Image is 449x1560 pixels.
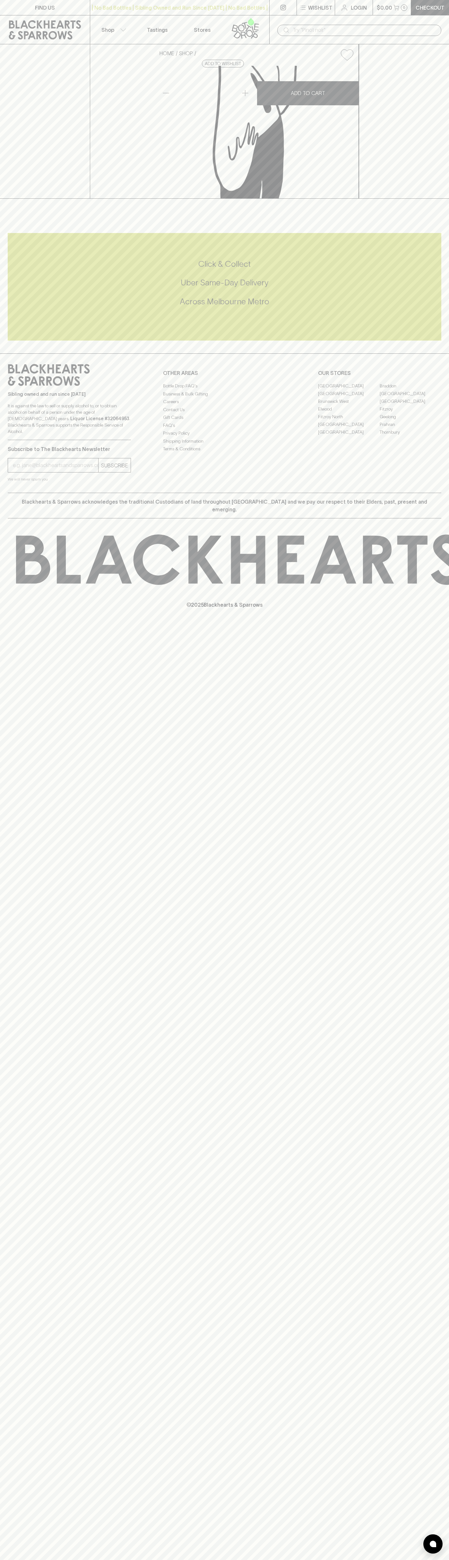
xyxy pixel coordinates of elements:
[416,4,445,12] p: Checkout
[318,382,380,390] a: [GEOGRAPHIC_DATA]
[13,498,436,513] p: Blackhearts & Sparrows acknowledges the traditional Custodians of land throughout [GEOGRAPHIC_DAT...
[8,476,131,482] p: We will never spam you
[293,25,436,35] input: Try "Pinot noir"
[163,421,286,429] a: FAQ's
[90,15,135,44] button: Shop
[291,89,325,97] p: ADD TO CART
[308,4,332,12] p: Wishlist
[403,6,405,9] p: 0
[13,460,98,471] input: e.g. jane@blackheartsandsparrows.com.au
[380,413,441,420] a: Geelong
[163,382,286,390] a: Bottle Drop FAQ's
[163,429,286,437] a: Privacy Policy
[8,445,131,453] p: Subscribe to The Blackhearts Newsletter
[70,416,129,421] strong: Liquor License #32064953
[338,47,356,63] button: Add to wishlist
[8,259,441,269] h5: Click & Collect
[202,60,244,67] button: Add to wishlist
[163,414,286,421] a: Gift Cards
[380,397,441,405] a: [GEOGRAPHIC_DATA]
[380,382,441,390] a: Braddon
[163,445,286,453] a: Terms & Conditions
[101,26,114,34] p: Shop
[318,390,380,397] a: [GEOGRAPHIC_DATA]
[160,50,174,56] a: HOME
[318,413,380,420] a: Fitzroy North
[380,428,441,436] a: Thornbury
[318,397,380,405] a: Brunswick West
[318,405,380,413] a: Elwood
[163,406,286,413] a: Contact Us
[8,403,131,435] p: It is against the law to sell or supply alcohol to, or to obtain alcohol on behalf of a person un...
[8,391,131,397] p: Sibling owned and run since [DATE]
[380,405,441,413] a: Fitzroy
[430,1541,436,1547] img: bubble-icon
[351,4,367,12] p: Login
[163,369,286,377] p: OTHER AREAS
[147,26,168,34] p: Tastings
[380,390,441,397] a: [GEOGRAPHIC_DATA]
[35,4,55,12] p: FIND US
[8,277,441,288] h5: Uber Same-Day Delivery
[318,428,380,436] a: [GEOGRAPHIC_DATA]
[8,296,441,307] h5: Across Melbourne Metro
[8,233,441,341] div: Call to action block
[179,50,193,56] a: SHOP
[135,15,180,44] a: Tastings
[318,420,380,428] a: [GEOGRAPHIC_DATA]
[377,4,392,12] p: $0.00
[101,462,128,469] p: SUBSCRIBE
[154,66,358,198] img: Blackhearts Hamper Box
[257,81,359,105] button: ADD TO CART
[163,390,286,398] a: Business & Bulk Gifting
[380,420,441,428] a: Prahran
[318,369,441,377] p: OUR STORES
[180,15,225,44] a: Stores
[99,458,131,472] button: SUBSCRIBE
[163,437,286,445] a: Shipping Information
[163,398,286,406] a: Careers
[194,26,211,34] p: Stores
